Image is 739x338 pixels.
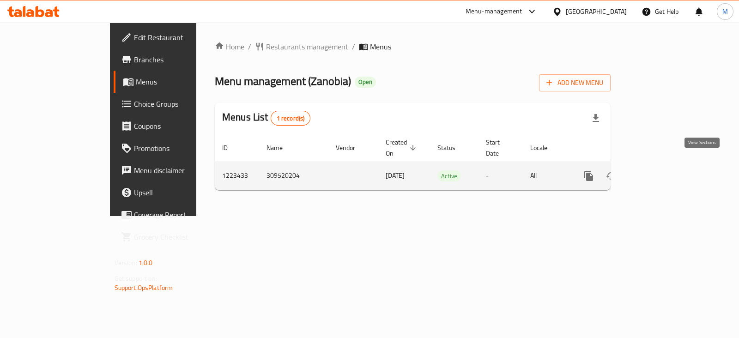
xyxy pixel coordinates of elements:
li: / [352,41,355,52]
span: Coverage Report [134,209,226,220]
span: Choice Groups [134,98,226,109]
a: Coupons [114,115,233,137]
span: Promotions [134,143,226,154]
span: M [722,6,728,17]
div: Export file [585,107,607,129]
td: 1223433 [215,162,259,190]
span: Active [437,171,461,181]
span: Grocery Checklist [134,231,226,242]
span: 1.0.0 [139,257,153,269]
span: Open [355,78,376,86]
table: enhanced table [215,134,674,190]
span: Status [437,142,467,153]
div: Menu-management [466,6,522,17]
a: Edit Restaurant [114,26,233,48]
span: Coupons [134,121,226,132]
a: Branches [114,48,233,71]
span: 1 record(s) [271,114,310,123]
span: Branches [134,54,226,65]
span: Menu disclaimer [134,165,226,176]
span: [DATE] [386,169,405,181]
td: - [479,162,523,190]
a: Support.OpsPlatform [115,282,173,294]
button: Change Status [600,165,622,187]
span: Locale [530,142,559,153]
span: Name [267,142,295,153]
button: Add New Menu [539,74,611,91]
td: 309520204 [259,162,328,190]
td: All [523,162,570,190]
span: Edit Restaurant [134,32,226,43]
a: Upsell [114,181,233,204]
span: Menus [370,41,391,52]
a: Menus [114,71,233,93]
a: Restaurants management [255,41,348,52]
span: Upsell [134,187,226,198]
span: Version: [115,257,137,269]
div: [GEOGRAPHIC_DATA] [566,6,627,17]
span: ID [222,142,240,153]
a: Grocery Checklist [114,226,233,248]
li: / [248,41,251,52]
a: Coverage Report [114,204,233,226]
span: Vendor [336,142,367,153]
div: Active [437,170,461,181]
a: Promotions [114,137,233,159]
span: Menu management ( Zanobia ) [215,71,351,91]
span: Created On [386,137,419,159]
span: Get support on: [115,272,157,284]
a: Menu disclaimer [114,159,233,181]
span: Start Date [486,137,512,159]
div: Total records count [271,111,311,126]
div: Open [355,77,376,88]
span: Restaurants management [266,41,348,52]
nav: breadcrumb [215,41,611,52]
th: Actions [570,134,674,162]
a: Choice Groups [114,93,233,115]
span: Add New Menu [546,77,603,89]
button: more [578,165,600,187]
span: Menus [136,76,226,87]
h2: Menus List [222,110,310,126]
